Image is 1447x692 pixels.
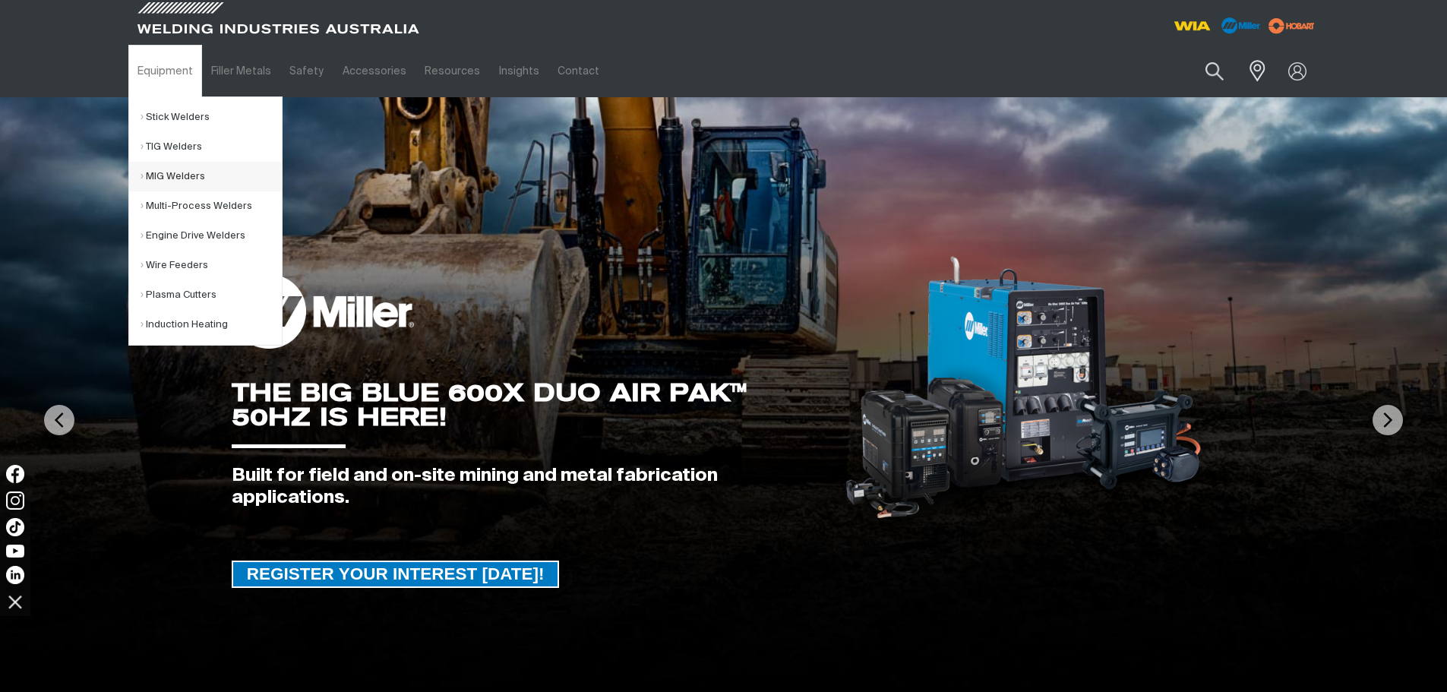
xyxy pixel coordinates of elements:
img: PrevArrow [44,405,74,435]
div: Built for field and on-site mining and metal fabrication applications. [232,465,820,509]
a: REGISTER YOUR INTEREST TODAY! [232,561,560,588]
a: Contact [548,45,608,97]
ul: Equipment Submenu [128,96,283,346]
a: Stick Welders [141,103,282,132]
nav: Main [128,45,1022,97]
a: Engine Drive Welders [141,221,282,251]
a: Safety [280,45,333,97]
img: LinkedIn [6,566,24,584]
img: Facebook [6,465,24,483]
button: Search products [1189,53,1240,89]
div: GET A FREE 16TC & 12P SAMPLE PACK! [232,201,1215,292]
a: Accessories [333,45,415,97]
span: REGISTER YOUR INTEREST [DATE]! [233,561,558,588]
a: Multi-Process Welders [141,191,282,221]
img: Instagram [6,491,24,510]
input: Product name or item number... [1169,53,1240,89]
a: Insights [489,45,548,97]
div: THE BIG BLUE 600X DUO AIR PAK™ 50HZ IS HERE! [232,381,820,429]
a: Wire Feeders [141,251,282,280]
img: hide socials [2,589,28,615]
a: MIG Welders [141,162,282,191]
a: TIG Welders [141,132,282,162]
a: Plasma Cutters [141,280,282,310]
a: Equipment [128,45,202,97]
a: Resources [415,45,489,97]
a: Induction Heating [141,310,282,340]
a: Filler Metals [202,45,280,97]
img: YouTube [6,545,24,558]
img: NextArrow [1373,405,1403,435]
img: TikTok [6,518,24,536]
img: miller [1264,14,1319,37]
